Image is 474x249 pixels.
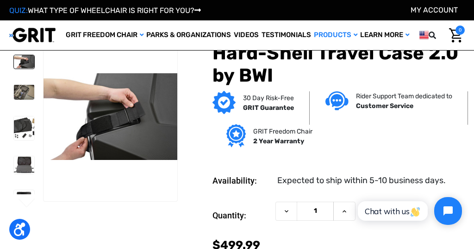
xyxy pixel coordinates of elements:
[411,6,458,14] a: Account
[14,156,34,174] img: Hard-Shell Travel Case 2.0 by BWI
[232,20,260,50] a: Videos
[442,26,447,45] input: Search
[226,124,245,147] img: Grit freedom
[9,6,201,15] a: QUIZ:WHAT TYPE OF WHEELCHAIR IS RIGHT FOR YOU?
[9,6,28,15] span: QUIZ:
[212,174,271,186] dt: Availability:
[14,84,34,100] img: Hard-Shell Travel Case 2.0 by BWI
[212,201,271,229] label: Quantity:
[243,103,294,111] strong: GRIT Guarantee
[260,20,312,50] a: Testimonials
[348,189,470,233] iframe: Tidio Chat
[212,91,236,114] img: GRIT Guarantee
[447,26,465,45] a: Cart with 0 items
[14,190,34,204] img: Hard-Shell Travel Case 2.0 by BWI
[253,126,312,136] p: GRIT Freedom Chair
[14,116,34,140] img: Hard-Shell Travel Case 2.0 by BWI
[17,198,37,210] button: Go to slide 1 of 2
[277,174,446,186] dd: Expected to ship within 5-10 business days.
[356,102,413,109] strong: Customer Service
[356,91,452,101] p: Rider Support Team dedicated to
[212,42,465,86] h1: Hard-Shell Travel Case 2.0 by BWI
[419,29,429,41] img: us.png
[44,73,177,160] img: Hard-Shell Travel Case 2.0 by BWI
[253,137,304,145] strong: 2 Year Warranty
[449,28,462,43] img: Cart
[312,20,359,50] a: Products
[14,55,34,69] img: Hard-Shell Travel Case 2.0 by BWI
[455,26,465,35] span: 0
[325,91,349,110] img: Customer service
[9,27,56,43] img: GRIT All-Terrain Wheelchair and Mobility Equipment
[64,20,145,50] a: GRIT Freedom Chair
[359,20,411,50] a: Learn More
[243,93,294,102] p: 30 Day Risk-Free
[145,20,232,50] a: Parks & Organizations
